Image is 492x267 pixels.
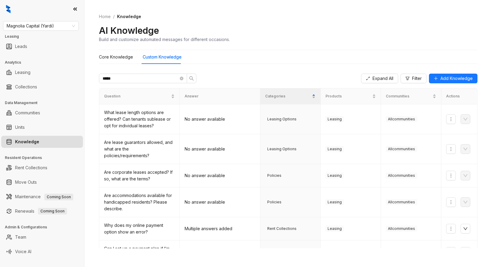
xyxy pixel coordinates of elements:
span: expand-alt [366,76,370,81]
span: Leasing Options [265,116,299,122]
span: Products [325,94,371,99]
span: Leasing [325,146,344,152]
th: Question [99,88,180,104]
a: RenewalsComing Soon [15,205,67,217]
button: Filter [401,74,427,83]
span: close-circle [180,77,183,80]
div: What lease length options are offered? Can tenants sublease or opt for individual leases? [104,109,175,129]
span: filter [405,76,410,81]
span: All communities [386,226,417,232]
span: All communities [386,173,417,179]
span: down [463,226,468,231]
h3: Leasing [5,34,84,39]
a: Voice AI [15,246,31,258]
td: Multiple answers added [180,240,260,264]
h3: Resident Operations [5,155,84,161]
span: more [449,147,453,151]
div: Are lease guarantors allowed, and what are the policies/requirements? [104,139,175,159]
li: Collections [1,81,83,93]
span: Knowledge [117,14,141,19]
span: Leasing Options [265,146,299,152]
span: Policies [265,199,284,205]
span: Leasing [325,226,344,232]
th: Products [321,88,381,104]
div: Core Knowledge [99,54,133,60]
span: Categories [265,94,311,99]
span: plus [434,76,438,81]
td: No answer available [180,164,260,187]
span: Filter [412,75,422,82]
span: All communities [386,199,417,205]
th: Answer [180,88,260,104]
li: Knowledge [1,136,83,148]
a: Knowledge [15,136,39,148]
span: Expand All [373,75,393,82]
div: Why does my online payment option show an error? [104,222,175,235]
button: Add Knowledge [429,74,478,83]
li: Voice AI [1,246,83,258]
div: Can I set up a payment plan if I’m behind on rent? [104,245,175,259]
li: Leads [1,40,83,52]
span: more [449,173,453,178]
span: more [449,200,453,205]
span: Question [104,94,170,99]
a: Rent Collections [15,162,47,174]
a: Team [15,231,26,243]
th: Actions [441,88,478,104]
span: All communities [386,116,417,122]
span: Leasing [325,173,344,179]
span: more [449,117,453,122]
span: more [449,226,453,231]
h3: Data Management [5,100,84,106]
h3: Analytics [5,60,84,65]
li: / [113,13,115,20]
span: search [189,76,194,81]
li: Maintenance [1,191,83,203]
li: Leasing [1,66,83,78]
span: Magnolia Capital (Yardi) [7,21,75,30]
span: Leasing [325,199,344,205]
td: Multiple answers added [180,217,260,240]
a: Communities [15,107,40,119]
div: Are accommodations available for handicapped residents? Please describe. [104,192,175,212]
li: Communities [1,107,83,119]
li: Units [1,121,83,133]
li: Move Outs [1,176,83,188]
span: Leasing [325,116,344,122]
span: Coming Soon [38,208,67,215]
li: Rent Collections [1,162,83,174]
img: logo [6,5,11,13]
span: Communities [386,94,431,99]
th: Communities [381,88,441,104]
div: Build and customize automated messages for different occasions. [99,36,230,43]
a: Collections [15,81,37,93]
a: Move Outs [15,176,37,188]
a: Units [15,121,25,133]
span: Rent Collections [265,226,299,232]
span: Coming Soon [44,194,73,200]
div: Custom Knowledge [143,54,182,60]
td: No answer available [180,134,260,164]
h2: AI Knowledge [99,25,159,36]
div: Are corporate leases accepted? If so, what are the terms? [104,169,175,182]
td: No answer available [180,187,260,217]
a: Home [98,13,112,20]
button: Expand All [361,74,398,83]
span: All communities [386,146,417,152]
h3: Admin & Configurations [5,224,84,230]
a: Leasing [15,66,30,78]
li: Renewals [1,205,83,217]
li: Team [1,231,83,243]
a: Leads [15,40,27,52]
span: Add Knowledge [440,75,473,82]
td: No answer available [180,104,260,134]
span: Policies [265,173,284,179]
